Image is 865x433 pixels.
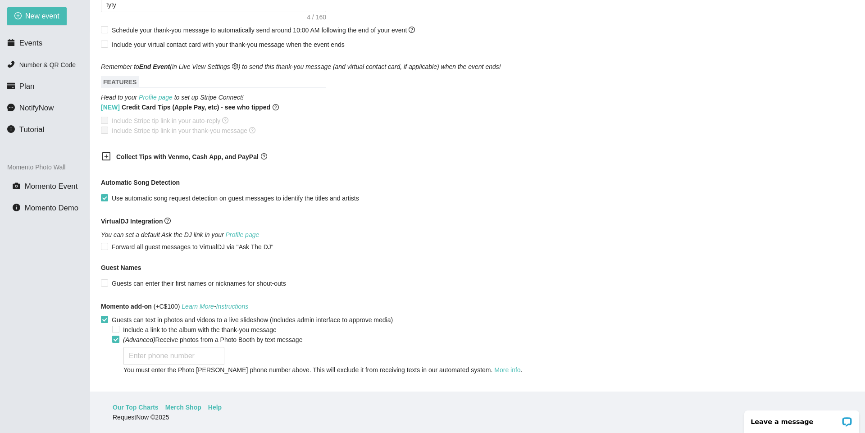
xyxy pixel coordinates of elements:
span: question-circle [261,153,267,160]
b: Guest Names [101,264,141,271]
span: Forward all guest messages to VirtualDJ via "Ask The DJ" [108,242,277,252]
b: Automatic Song Detection [101,178,180,187]
a: Merch Shop [165,402,201,412]
span: plus-square [102,152,111,161]
b: Collect Tips with Venmo, Cash App, and PayPal [116,153,259,160]
span: phone [7,60,15,68]
span: Guests can enter their first names or nicknames for shout-outs [108,278,290,288]
span: Plan [19,82,35,91]
span: [NEW] [101,104,120,111]
span: Tutorial [19,125,44,134]
b: Credit Card Tips (Apple Pay, etc) - see who tipped [101,102,270,112]
span: calendar [7,39,15,46]
a: Help [208,402,222,412]
span: setting [232,63,238,69]
span: You must enter the Photo [PERSON_NAME] phone number above. This will exclude it from receiving te... [123,366,523,374]
a: Profile page [226,231,259,238]
span: Events [19,39,42,47]
i: You can set a default Ask the DJ link in your [101,231,259,238]
span: info-circle [7,125,15,133]
span: question-circle [164,218,171,224]
span: Momento Event [25,182,78,191]
span: Include your virtual contact card with your thank-you message when the event ends [112,41,345,48]
i: (Advanced) [123,336,155,343]
span: Momento Demo [25,204,78,212]
i: Head to your to set up Stripe Connect! [101,94,244,101]
div: Collect Tips with Venmo, Cash App, and PayPalquestion-circle [95,146,320,169]
a: Instructions [216,303,249,310]
i: - [182,303,248,310]
b: End Event [139,63,170,70]
span: Guests can text in photos and videos to a live slideshow (Includes admin interface to approve media) [108,315,396,325]
span: question-circle [222,117,228,123]
b: Momento add-on [101,303,152,310]
i: Remember to (in Live View Settings ) to send this thank-you message (and virtual contact card, if... [101,63,501,70]
a: Learn More [182,303,214,310]
span: Include Stripe tip link in your thank-you message [108,126,259,136]
span: info-circle [13,204,20,211]
b: VirtualDJ Integration [101,218,163,225]
a: Profile page [139,94,173,101]
iframe: LiveChat chat widget [738,405,865,433]
span: Schedule your thank-you message to automatically send around 10:00 AM following the end of your e... [112,27,415,34]
span: Number & QR Code [19,61,76,68]
button: plus-circleNew event [7,7,67,25]
span: Receive photos from a Photo Booth by text message [119,335,306,345]
span: FEATURES [101,76,139,88]
span: plus-circle [14,12,22,21]
span: message [7,104,15,111]
span: credit-card [7,82,15,90]
a: Our Top Charts [113,402,159,412]
span: NotifyNow [19,104,54,112]
span: New event [25,10,59,22]
span: Include a link to the album with the thank-you message [119,325,280,335]
span: question-circle [273,102,279,112]
span: (+C$100) [101,301,248,311]
span: Include Stripe tip link in your auto-reply [108,116,232,126]
div: RequestNow © 2025 [113,412,840,422]
span: question-circle [249,127,255,133]
a: More info [494,366,520,374]
span: Use automatic song request detection on guest messages to identify the titles and artists [108,193,363,203]
span: camera [13,182,20,190]
span: question-circle [409,27,415,33]
input: Enter phone number [123,347,224,365]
